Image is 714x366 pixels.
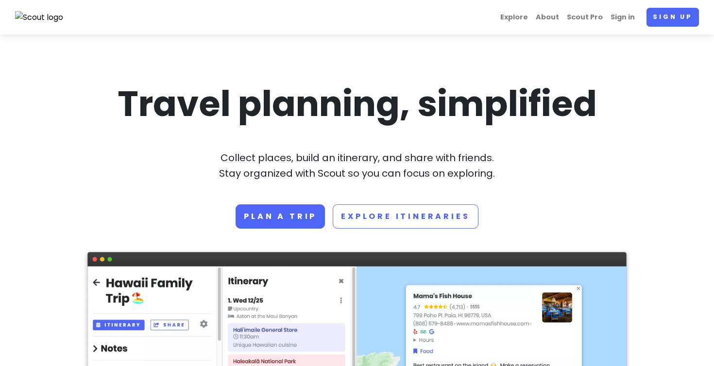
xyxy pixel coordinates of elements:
p: Collect places, build an itinerary, and share with friends. Stay organized with Scout so you can ... [87,150,627,181]
img: Scout logo [15,11,64,24]
a: Explore Itineraries [333,204,478,229]
a: Sign up [646,8,699,27]
a: About [532,8,563,27]
a: Explore [496,8,532,27]
h1: Travel planning, simplified [87,81,627,127]
a: Plan a trip [236,204,325,229]
a: Sign in [607,8,639,27]
a: Scout Pro [563,8,607,27]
